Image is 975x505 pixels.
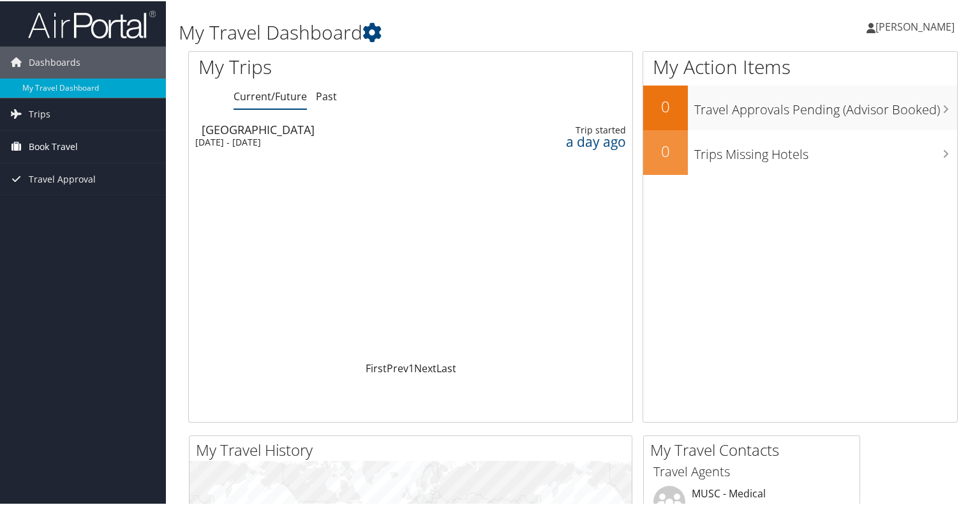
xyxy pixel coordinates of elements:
[643,129,957,174] a: 0Trips Missing Hotels
[516,123,627,135] div: Trip started
[198,52,438,79] h1: My Trips
[643,139,688,161] h2: 0
[643,94,688,116] h2: 0
[414,360,436,374] a: Next
[179,18,704,45] h1: My Travel Dashboard
[643,52,957,79] h1: My Action Items
[202,123,471,134] div: [GEOGRAPHIC_DATA]
[387,360,408,374] a: Prev
[29,45,80,77] span: Dashboards
[195,135,465,147] div: [DATE] - [DATE]
[867,6,967,45] a: [PERSON_NAME]
[408,360,414,374] a: 1
[196,438,632,460] h2: My Travel History
[316,88,337,102] a: Past
[694,138,957,162] h3: Trips Missing Hotels
[234,88,307,102] a: Current/Future
[366,360,387,374] a: First
[29,97,50,129] span: Trips
[29,130,78,162] span: Book Travel
[516,135,627,146] div: a day ago
[28,8,156,38] img: airportal-logo.png
[436,360,456,374] a: Last
[875,19,955,33] span: [PERSON_NAME]
[653,462,850,479] h3: Travel Agents
[694,93,957,117] h3: Travel Approvals Pending (Advisor Booked)
[650,438,860,460] h2: My Travel Contacts
[643,84,957,129] a: 0Travel Approvals Pending (Advisor Booked)
[29,162,96,194] span: Travel Approval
